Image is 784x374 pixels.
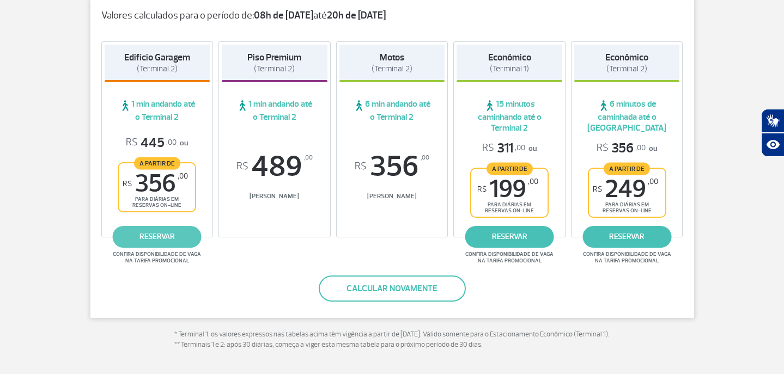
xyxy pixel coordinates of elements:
span: 6 minutos de caminhada até o [GEOGRAPHIC_DATA] [574,99,680,133]
span: 6 min andando até o Terminal 2 [339,99,445,122]
span: 445 [126,134,177,151]
sup: R$ [355,161,367,173]
strong: 20h de [DATE] [327,9,386,22]
span: A partir de [134,157,180,169]
span: [PERSON_NAME] [339,192,445,200]
strong: Edifício Garagem [124,52,190,63]
span: 489 [222,152,327,181]
button: Abrir recursos assistivos. [761,133,784,157]
sup: ,00 [304,152,313,164]
span: 15 minutos caminhando até o Terminal 2 [457,99,562,133]
a: reservar [113,226,202,248]
div: Plugin de acessibilidade da Hand Talk. [761,109,784,157]
button: Calcular novamente [319,275,466,302]
span: (Terminal 2) [137,64,178,74]
span: (Terminal 2) [372,64,412,74]
sup: R$ [477,185,487,194]
sup: R$ [236,161,248,173]
span: A partir de [604,162,650,175]
span: para diárias em reservas on-line [481,201,538,214]
p: Valores calculados para o período de: até [101,10,683,22]
a: reservar [465,226,554,248]
sup: ,00 [648,177,658,186]
span: Confira disponibilidade de vaga na tarifa promocional [464,251,555,264]
strong: 08h de [DATE] [254,9,313,22]
sup: ,00 [421,152,429,164]
strong: Econômico [605,52,648,63]
span: 311 [482,140,525,157]
button: Abrir tradutor de língua de sinais. [761,109,784,133]
span: 356 [339,152,445,181]
sup: ,00 [178,171,188,181]
span: 1 min andando até o Terminal 2 [105,99,210,122]
span: (Terminal 1) [490,64,529,74]
p: ou [482,140,537,157]
span: [PERSON_NAME] [222,192,327,200]
span: 356 [597,140,646,157]
span: 356 [123,171,188,196]
span: (Terminal 2) [606,64,647,74]
p: ou [597,140,657,157]
sup: R$ [123,179,132,188]
strong: Piso Premium [247,52,301,63]
a: reservar [582,226,671,248]
span: para diárias em reservas on-line [598,201,656,214]
span: A partir de [487,162,533,175]
span: para diárias em reservas on-line [128,196,186,209]
span: 199 [477,177,538,201]
span: 249 [593,177,658,201]
p: ou [126,134,188,151]
p: * Terminal 1: os valores expressos nas tabelas acima têm vigência a partir de [DATE]. Válido some... [174,329,610,351]
sup: R$ [593,185,602,194]
span: Confira disponibilidade de vaga na tarifa promocional [111,251,203,264]
strong: Econômico [488,52,531,63]
span: Confira disponibilidade de vaga na tarifa promocional [581,251,673,264]
strong: Motos [380,52,404,63]
sup: ,00 [528,177,538,186]
span: (Terminal 2) [254,64,295,74]
span: 1 min andando até o Terminal 2 [222,99,327,122]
